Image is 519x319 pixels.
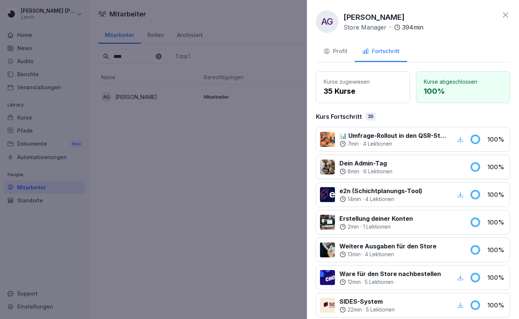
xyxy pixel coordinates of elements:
div: · [339,223,413,230]
p: 35 Kurse [324,86,402,97]
div: AG [316,10,338,33]
p: 7 min [348,140,359,148]
div: · [339,195,422,203]
p: 13 min [348,251,361,258]
p: Weitere Ausgaben für den Store [339,242,436,251]
button: Profil [316,42,355,62]
p: 5 Lektionen [366,306,395,313]
p: 22 min [348,306,362,313]
p: Ware für den Store nachbestellen [339,269,441,278]
div: · [339,278,441,286]
p: 6 Lektionen [363,168,392,175]
p: 394 min [402,23,423,32]
div: Fortschritt [362,47,400,56]
p: Kurse zugewiesen [324,78,402,86]
p: SIDES-System [339,297,395,306]
p: 4 Lektionen [365,195,394,203]
p: 100 % [487,135,506,144]
p: 100 % [487,162,506,171]
div: · [339,168,392,175]
p: 100 % [424,86,502,97]
p: 📊 Umfrage-Rollout in den QSR-Stores [339,131,447,140]
p: 4 Lektionen [365,251,394,258]
p: e2n (Schichtplanungs-Tool) [339,186,422,195]
button: Fortschritt [355,42,407,62]
p: 100 % [487,301,506,310]
div: · [344,23,423,32]
p: 100 % [487,218,506,227]
p: 8 min [348,168,359,175]
div: · [339,251,436,258]
p: Kurs Fortschritt [316,112,362,121]
p: Kurse abgeschlossen [424,78,502,86]
p: 1 Lektionen [363,223,391,230]
div: · [339,306,395,313]
p: [PERSON_NAME] [344,12,405,23]
div: 35 [366,112,376,121]
p: 5 Lektionen [365,278,394,286]
div: Profil [323,47,347,56]
p: 100 % [487,273,506,282]
p: Erstellung deiner Konten [339,214,413,223]
p: 12 min [348,278,361,286]
div: · [339,140,447,148]
p: 100 % [487,190,506,199]
p: Store Manager [344,23,386,32]
p: 14 min [348,195,361,203]
p: 100 % [487,245,506,254]
p: 4 Lektionen [363,140,392,148]
p: Dein Admin-Tag [339,159,392,168]
p: 2 min [348,223,359,230]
